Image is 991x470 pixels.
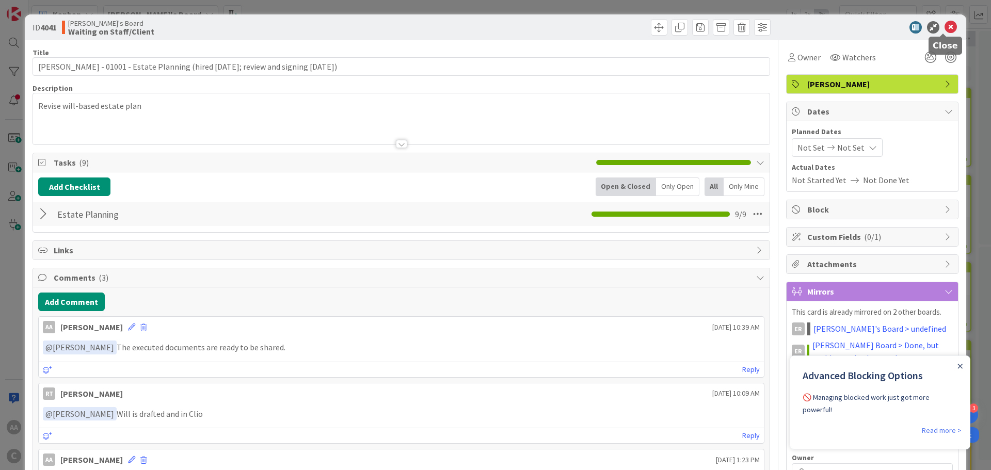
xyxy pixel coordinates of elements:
a: Reply [742,363,760,376]
span: @ [45,342,53,352]
span: Not Done Yet [863,174,909,186]
span: [PERSON_NAME] [45,409,114,419]
div: 3 [969,403,978,413]
div: ER [792,345,805,358]
p: Revise will-based estate plan [38,100,764,112]
span: Custom Fields [807,231,939,243]
span: Mirrors [807,285,939,298]
span: Attachments [807,258,939,270]
span: Watchers [842,51,876,63]
p: The executed documents are ready to be shared. [43,341,760,354]
span: Comments [54,271,751,284]
div: Only Open [656,177,699,196]
span: ( 0/1 ) [864,232,881,242]
div: AA [43,453,55,466]
button: Add Comment [38,293,105,311]
span: Dates [807,105,939,118]
span: Tasks [54,156,591,169]
div: AA [43,321,55,333]
span: Not Set [837,141,865,154]
p: Will is drafted and in Clio [43,407,760,421]
span: [PERSON_NAME] [807,78,939,90]
span: Owner [792,454,814,461]
div: [PERSON_NAME] [60,453,123,466]
span: [PERSON_NAME] [45,342,114,352]
span: Support [22,2,47,14]
span: Actual Dates [792,162,953,173]
span: 9 / 9 [735,208,746,220]
span: Planned Dates [792,126,953,137]
input: Add Checklist... [54,205,286,223]
div: Open & Closed [596,177,656,196]
div: Only Mine [724,177,764,196]
button: Add Checklist [38,177,110,196]
div: ER [792,322,805,335]
div: [PERSON_NAME] [60,387,123,400]
span: Not Started Yet [792,174,846,186]
span: Owner [797,51,821,63]
div: RT [43,387,55,400]
span: ( 3 ) [99,272,108,283]
span: Block [807,203,939,216]
span: Not Set [797,141,825,154]
span: ( 9 ) [79,157,89,168]
a: Reply [742,429,760,442]
span: [DATE] 10:09 AM [712,388,760,399]
a: [PERSON_NAME] Board > Done, but could come back around [812,339,953,364]
div: [PERSON_NAME] [60,321,123,333]
span: @ [45,409,53,419]
span: Description [33,84,73,93]
p: This card is already mirrored on 2 other boards. [792,306,953,318]
iframe: UserGuiding Product Updates Slide Out [790,355,970,449]
div: All [705,177,724,196]
span: [DATE] 10:39 AM [712,322,760,333]
input: type card name here... [33,57,770,76]
span: [DATE] 1:23 PM [716,455,760,465]
span: Links [54,244,751,256]
h5: Close [933,41,958,51]
a: [PERSON_NAME]'s Board > undefined [813,322,946,335]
